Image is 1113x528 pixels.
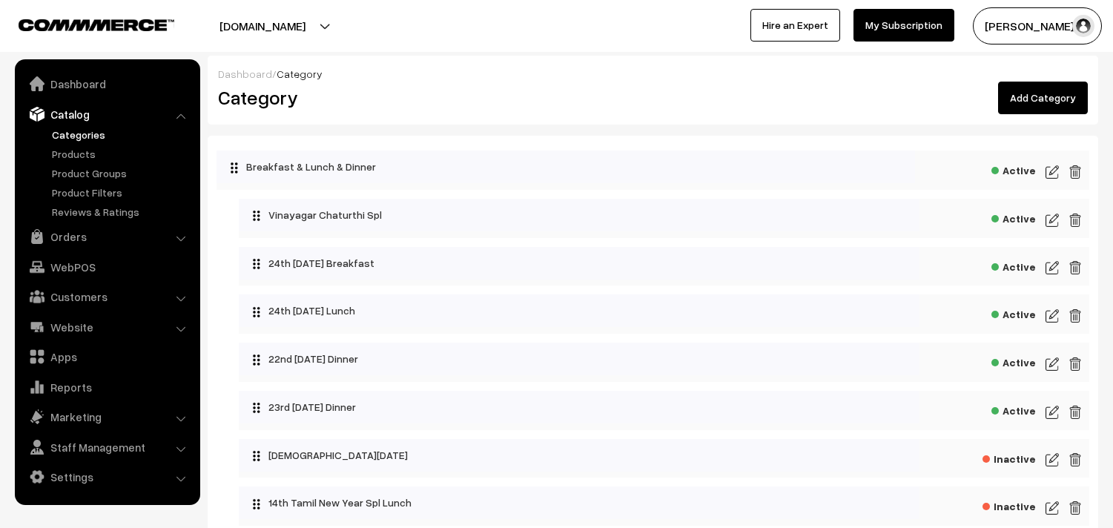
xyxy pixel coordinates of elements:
[19,19,174,30] img: COMMMERCE
[277,67,323,80] span: Category
[1046,355,1059,373] img: edit
[19,283,195,310] a: Customers
[853,9,954,42] a: My Subscription
[252,258,261,270] img: drag
[1072,15,1094,37] img: user
[1069,451,1082,469] img: edit
[991,400,1036,418] span: Active
[1069,355,1082,373] img: edit
[252,210,261,222] img: drag
[218,66,1088,82] div: /
[48,185,195,200] a: Product Filters
[19,254,195,280] a: WebPOS
[1046,451,1059,469] img: edit
[19,343,195,370] a: Apps
[750,9,840,42] a: Hire an Expert
[1046,211,1059,229] img: edit
[19,223,195,250] a: Orders
[19,101,195,128] a: Catalog
[48,165,195,181] a: Product Groups
[239,391,919,423] div: 23rd [DATE] Dinner
[1069,259,1082,277] img: edit
[218,86,642,109] h2: Category
[239,439,919,472] div: [DEMOGRAPHIC_DATA][DATE]
[19,314,195,340] a: Website
[991,159,1036,178] span: Active
[239,199,919,231] div: Vinayagar Chaturthi Spl
[991,303,1036,322] span: Active
[19,434,195,461] a: Staff Management
[230,162,239,174] img: drag
[217,151,915,183] div: Breakfast & Lunch & Dinner
[239,294,919,327] div: 24th [DATE] Lunch
[239,343,919,375] div: 22nd [DATE] Dinner
[48,204,195,220] a: Reviews & Ratings
[1046,259,1059,277] img: edit
[1069,307,1082,325] img: edit
[239,247,919,280] div: 24th [DATE] Breakfast
[991,256,1036,274] span: Active
[1069,211,1082,229] img: edit
[19,70,195,97] a: Dashboard
[982,495,1036,514] span: Inactive
[991,208,1036,226] span: Active
[1046,499,1059,517] img: edit
[1046,403,1059,421] img: edit
[168,7,357,44] button: [DOMAIN_NAME]
[19,374,195,400] a: Reports
[48,146,195,162] a: Products
[982,448,1036,466] span: Inactive
[973,7,1102,44] button: [PERSON_NAME] s…
[19,403,195,430] a: Marketing
[19,463,195,490] a: Settings
[1069,403,1082,421] img: edit
[991,352,1036,370] span: Active
[252,450,261,462] img: drag
[1046,307,1059,325] img: edit
[1069,499,1082,517] img: edit
[1069,163,1082,181] img: edit
[1046,163,1059,181] img: edit
[48,127,195,142] a: Categories
[252,306,261,318] img: drag
[252,402,261,414] img: drag
[998,82,1088,114] a: Add Category
[252,498,261,510] img: drag
[218,67,272,80] a: Dashboard
[217,151,231,179] button: Collapse
[252,354,261,366] img: drag
[19,15,148,33] a: COMMMERCE
[239,486,919,519] div: 14th Tamil New Year Spl Lunch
